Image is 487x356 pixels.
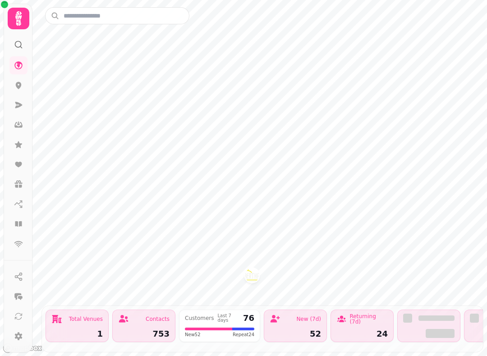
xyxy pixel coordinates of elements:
[245,268,259,285] div: Map marker
[233,331,254,338] span: Repeat 24
[185,331,201,338] span: New 52
[270,330,321,338] div: 52
[146,316,170,322] div: Contacts
[296,316,321,322] div: New (7d)
[243,314,254,322] div: 76
[118,330,170,338] div: 753
[51,330,103,338] div: 1
[69,316,103,322] div: Total Venues
[349,314,388,324] div: Returning (7d)
[218,314,239,323] div: Last 7 days
[245,268,259,283] button: Bertha's Pizza
[3,343,42,353] a: Mapbox logo
[185,315,214,321] div: Customers
[336,330,388,338] div: 24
